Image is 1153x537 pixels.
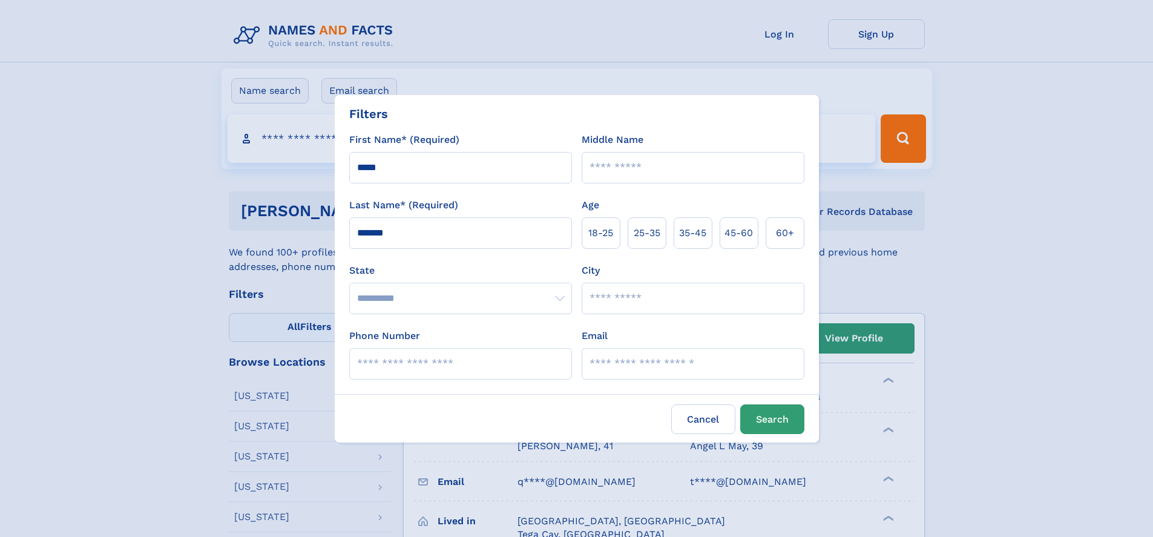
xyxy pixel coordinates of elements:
[349,105,388,123] div: Filters
[588,226,613,240] span: 18‑25
[349,329,420,343] label: Phone Number
[724,226,753,240] span: 45‑60
[349,198,458,212] label: Last Name* (Required)
[740,404,804,434] button: Search
[679,226,706,240] span: 35‑45
[671,404,735,434] label: Cancel
[582,329,608,343] label: Email
[776,226,794,240] span: 60+
[349,263,572,278] label: State
[634,226,660,240] span: 25‑35
[582,133,643,147] label: Middle Name
[582,198,599,212] label: Age
[349,133,459,147] label: First Name* (Required)
[582,263,600,278] label: City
